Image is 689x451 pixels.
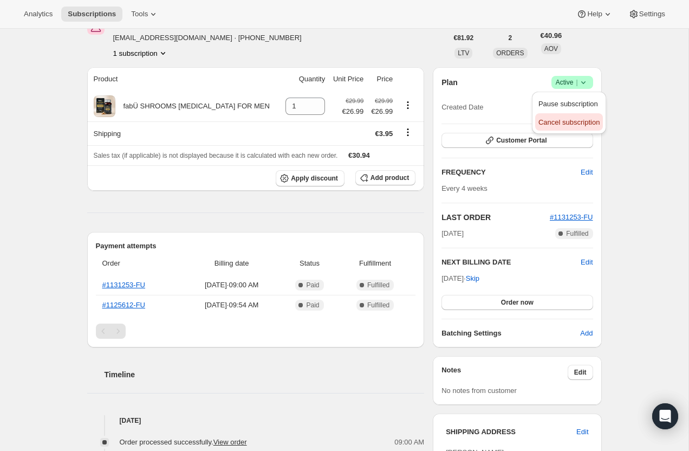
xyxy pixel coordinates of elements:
span: Active [556,77,589,88]
button: Tools [125,7,165,22]
span: Fulfilled [367,301,389,310]
span: [EMAIL_ADDRESS][DOMAIN_NAME] · [PHONE_NUMBER] [113,33,302,43]
h2: LAST ORDER [441,212,550,223]
span: [DATE] [441,228,464,239]
span: €40.96 [541,30,562,41]
span: [DATE] · [441,274,479,282]
button: #1131253-FU [550,212,593,223]
span: Status [284,258,335,269]
a: #1131253-FU [102,281,146,289]
span: Skip [466,273,479,284]
h2: Payment attempts [96,241,416,252]
span: Order processed successfully. [120,438,247,446]
span: €81.92 [454,34,474,42]
button: Order now [441,295,593,310]
span: Sales tax (if applicable) is not displayed because it is calculated with each new order. [94,152,338,159]
h3: Notes [441,365,568,380]
th: Order [96,252,183,275]
nav: Pagination [96,324,416,339]
span: Analytics [24,10,53,18]
button: €81.92 [447,30,480,46]
button: 2 [502,30,519,46]
button: Edit [581,257,593,268]
span: €3.95 [375,130,393,138]
button: Pause subscription [535,95,603,112]
button: Settings [622,7,672,22]
span: Fulfillment [341,258,409,269]
span: No notes from customer [441,386,517,395]
button: Skip [459,270,486,287]
div: fabÜ SHROOMS [MEDICAL_DATA] FOR MEN [115,101,270,112]
span: [DATE] · 09:54 AM [185,300,278,311]
span: Fulfilled [367,281,389,289]
a: #1131253-FU [550,213,593,221]
span: 09:00 AM [394,437,424,448]
span: Subscriptions [68,10,116,18]
span: Pause subscription [538,100,598,108]
h2: Timeline [105,369,425,380]
span: Customer Portal [496,136,547,145]
button: Analytics [17,7,59,22]
button: Shipping actions [399,126,417,138]
span: Edit [574,368,587,377]
div: Open Intercom Messenger [652,403,678,429]
h2: FREQUENCY [441,167,581,178]
span: Paid [306,281,319,289]
span: Help [587,10,602,18]
a: #1125612-FU [102,301,146,309]
button: Subscriptions [61,7,122,22]
span: Apply discount [291,174,338,183]
span: Created Date [441,102,483,113]
button: Edit [568,365,593,380]
span: [DATE] · 09:00 AM [185,280,278,291]
h3: SHIPPING ADDRESS [446,427,576,437]
span: ORDERS [496,49,524,57]
span: Every 4 weeks [441,184,487,192]
button: Edit [570,423,595,441]
span: AOV [544,45,558,53]
span: | [576,78,577,87]
span: 2 [509,34,512,42]
th: Quantity [281,67,328,91]
button: Customer Portal [441,133,593,148]
th: Unit Price [328,67,367,91]
span: Tools [131,10,148,18]
h2: NEXT BILLING DATE [441,257,581,268]
span: Cancel subscription [538,118,600,126]
button: Edit [574,164,599,181]
span: LTV [458,49,469,57]
span: Fulfilled [566,229,588,238]
h4: [DATE] [87,415,425,426]
span: €26.99 [370,106,393,117]
h2: Plan [441,77,458,88]
span: Billing date [185,258,278,269]
button: Product actions [113,48,168,59]
button: Add product [355,170,415,185]
span: Edit [576,427,588,437]
span: Order now [501,298,534,307]
span: €30.94 [348,151,370,159]
th: Shipping [87,121,281,145]
img: product img [94,95,115,117]
span: Add product [370,173,409,182]
button: Product actions [399,99,417,111]
button: Apply discount [276,170,344,186]
a: View order [213,438,247,446]
span: Settings [639,10,665,18]
small: €29.99 [346,98,363,104]
span: €26.99 [342,106,364,117]
th: Price [367,67,396,91]
span: Add [580,328,593,339]
small: €29.99 [375,98,393,104]
button: Cancel subscription [535,113,603,131]
button: Help [570,7,619,22]
span: Edit [581,167,593,178]
button: Add [574,325,599,342]
th: Product [87,67,281,91]
span: Paid [306,301,319,310]
h6: Batching Settings [441,328,580,339]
